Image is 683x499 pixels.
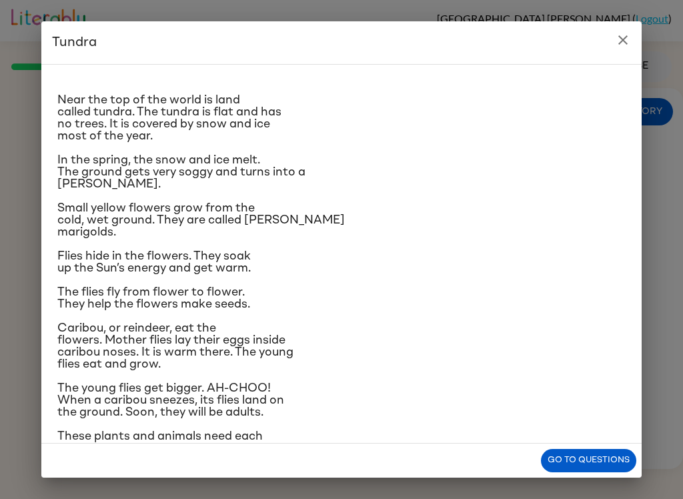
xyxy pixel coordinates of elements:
[57,322,293,370] span: Caribou, or reindeer, eat the flowers. Mother flies lay their eggs inside caribou noses. It is wa...
[57,94,281,142] span: Near the top of the world is land called tundra. The tundra is flat and has no trees. It is cover...
[57,250,251,274] span: Flies hide in the flowers. They soak up the Sun’s energy and get warm.
[41,21,642,64] h2: Tundra
[57,286,250,310] span: The flies fly from flower to flower. They help the flowers make seeds.
[57,202,345,238] span: Small yellow flowers grow from the cold, wet ground. They are called [PERSON_NAME] marigolds.
[610,27,636,53] button: close
[57,154,305,190] span: In the spring, the snow and ice melt. The ground gets very soggy and turns into a [PERSON_NAME].
[57,382,284,418] span: The young flies get bigger. AH-CHOO! When a caribou sneezes, its flies land on the ground. Soon, ...
[57,430,277,454] span: These plants and animals need each other. Can you think of others who do?
[541,449,636,472] button: Go to questions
